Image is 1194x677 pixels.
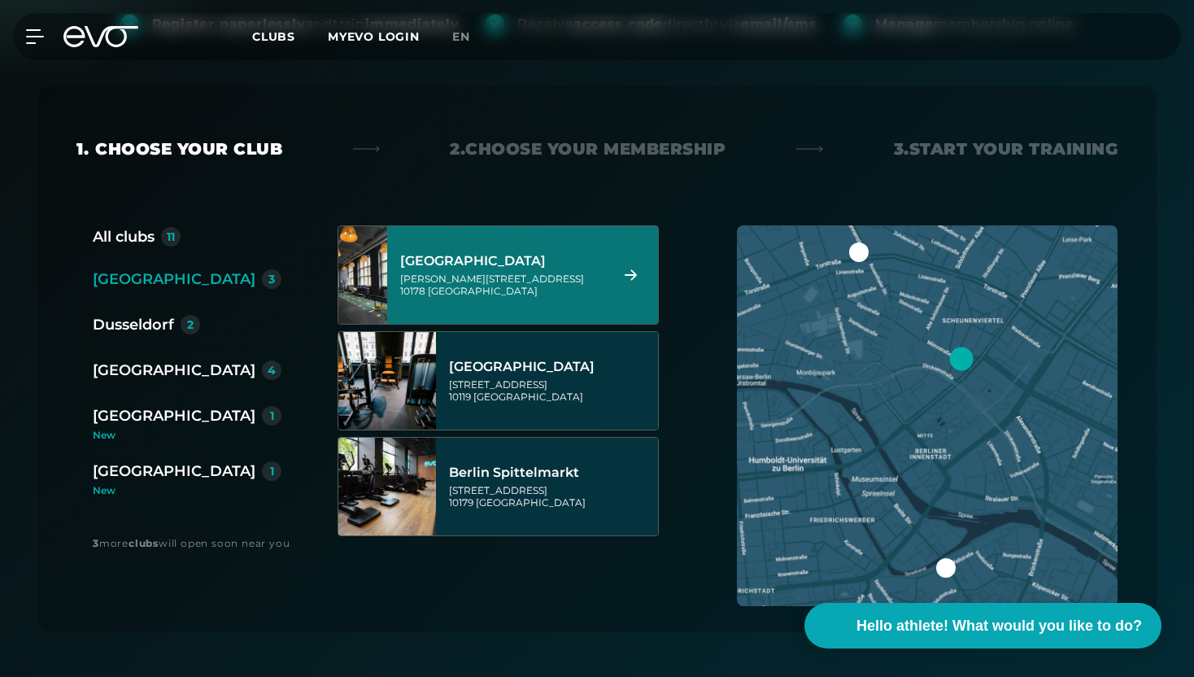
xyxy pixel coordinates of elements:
[93,407,255,425] font: [GEOGRAPHIC_DATA]
[449,378,547,391] font: [STREET_ADDRESS]
[93,228,155,246] font: All clubs
[129,537,159,549] font: clubs
[95,139,282,159] font: Choose your club
[159,537,290,549] font: will open soon near you
[476,496,586,509] font: [GEOGRAPHIC_DATA]
[93,270,255,288] font: [GEOGRAPHIC_DATA]
[338,332,436,430] img: Berlin Rosenthaler Platz
[449,359,595,374] font: [GEOGRAPHIC_DATA]
[449,465,579,480] font: Berlin Spittelmarkt
[93,537,99,549] font: 3
[187,317,194,332] font: 2
[450,139,465,159] font: 2.
[737,225,1118,606] img: map
[268,272,275,286] font: 3
[400,253,546,269] font: [GEOGRAPHIC_DATA]
[400,285,425,297] font: 10178
[268,363,276,378] font: 4
[338,438,436,535] img: Berlin Spittelmarkt
[314,226,412,324] img: Berlin Alexanderplatz
[449,496,473,509] font: 10179
[270,464,274,478] font: 1
[93,361,255,379] font: [GEOGRAPHIC_DATA]
[452,28,490,46] a: en
[93,316,174,334] font: Dusseldorf
[465,139,726,159] font: Choose your membership
[76,139,89,159] font: 1.
[449,391,471,403] font: 10119
[909,139,1118,159] font: Start your training
[428,285,538,297] font: [GEOGRAPHIC_DATA]
[252,29,295,44] font: Clubs
[449,484,547,496] font: [STREET_ADDRESS]
[270,408,274,423] font: 1
[328,29,420,44] a: MYEVO LOGIN
[856,618,1142,634] font: Hello athlete! What would you like to do?
[167,229,175,244] font: 11
[93,429,115,441] font: New
[804,603,1161,649] button: Hello athlete! What would you like to do?
[93,462,255,480] font: [GEOGRAPHIC_DATA]
[400,273,584,285] font: [PERSON_NAME][STREET_ADDRESS]
[473,391,583,403] font: [GEOGRAPHIC_DATA]
[93,484,115,496] font: New
[252,28,328,44] a: Clubs
[452,29,470,44] font: en
[894,139,909,159] font: 3.
[99,537,129,549] font: more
